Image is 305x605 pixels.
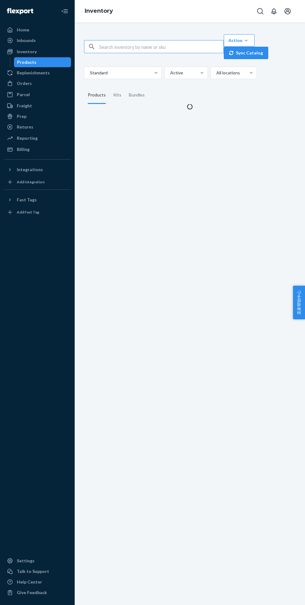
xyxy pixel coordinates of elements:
a: Settings [4,556,71,566]
button: 卖家帮助中心 [293,286,305,319]
div: Products [88,87,106,104]
button: Open notifications [268,5,280,17]
a: Inventory [85,7,113,14]
a: Freight [4,101,71,111]
a: Inbounds [4,35,71,45]
a: Replenishments [4,68,71,78]
a: Add Integration [4,177,71,187]
div: Products [17,59,36,65]
div: Replenishments [17,70,50,76]
div: Settings [17,558,35,564]
button: Give Feedback [4,588,71,598]
div: Integrations [17,166,43,173]
a: Home [4,25,71,35]
div: Home [17,27,29,33]
div: Billing [17,146,30,152]
button: Fast Tags [4,195,71,205]
div: Returns [17,124,33,130]
div: Bundles [129,87,145,104]
div: Orders [17,80,32,87]
button: Integrations [4,165,71,175]
a: Inventory [4,47,71,57]
div: Help Center [17,579,42,585]
div: Give Feedback [17,589,47,596]
input: Active [170,70,170,76]
a: Orders [4,78,71,88]
div: Parcel [17,91,30,98]
ol: breadcrumbs [80,2,118,20]
input: Standard [89,70,90,76]
div: Prep [17,113,26,120]
div: Talk to Support [17,568,49,575]
a: Help Center [4,577,71,587]
button: Close Navigation [59,5,71,17]
img: Flexport logo [7,8,33,14]
div: Action [228,37,250,44]
a: Billing [4,144,71,154]
div: Add Integration [17,179,45,185]
a: Products [14,57,71,67]
button: Open Search Box [254,5,266,17]
div: Reporting [17,135,38,141]
div: Inbounds [17,37,36,44]
button: Open account menu [281,5,294,17]
div: Inventory [17,49,37,55]
button: Sync Catalog [224,47,268,59]
div: Fast Tags [17,197,37,203]
div: Kits [113,87,121,104]
button: Action [224,34,255,47]
input: Search inventory by name or sku [99,40,223,53]
a: Parcel [4,90,71,100]
a: Reporting [4,133,71,143]
a: Add Fast Tag [4,207,71,217]
a: Prep [4,111,71,121]
div: Add Fast Tag [17,209,39,215]
div: Freight [17,103,32,109]
a: Returns [4,122,71,132]
a: Talk to Support [4,566,71,576]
